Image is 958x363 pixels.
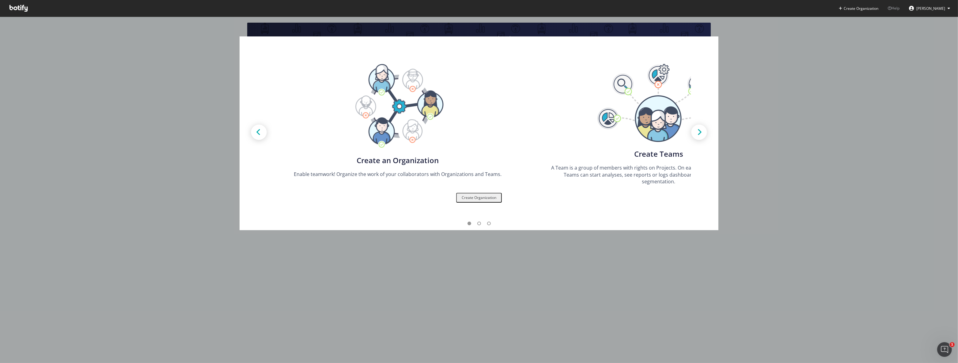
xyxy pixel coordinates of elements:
[950,342,955,347] span: 1
[289,156,507,165] div: Create an Organization
[462,196,496,200] div: Create Organization
[916,6,945,11] span: Mohamed Lassoued
[351,64,444,148] img: Tutorial
[245,119,273,147] img: Prev arrow
[888,6,899,11] span: Help
[597,64,720,142] img: Tutorial
[289,171,507,178] div: Enable teamwork! Organize the work of your collaborators with Organizations and Teams.
[456,193,502,203] button: Create Organization
[937,342,952,357] iframe: Intercom live chat
[550,164,768,185] div: A Team is a group of members with rights on Projects. On each Project, you can decide which Teams...
[839,6,879,11] button: Create Organization
[550,150,768,158] div: Create Teams
[685,119,713,147] img: Next arrow
[240,36,719,230] div: modal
